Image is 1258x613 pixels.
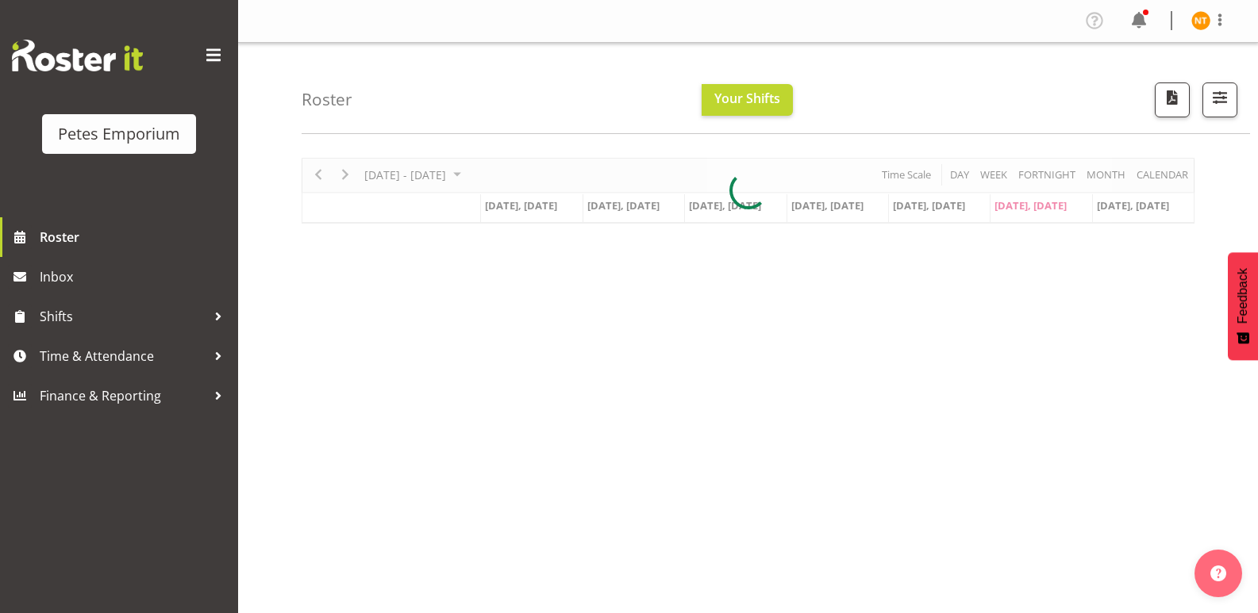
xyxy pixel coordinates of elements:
span: Finance & Reporting [40,384,206,408]
span: Inbox [40,265,230,289]
span: Time & Attendance [40,344,206,368]
button: Your Shifts [702,84,793,116]
span: Roster [40,225,230,249]
span: Your Shifts [714,90,780,107]
h4: Roster [302,90,352,109]
img: help-xxl-2.png [1210,565,1226,581]
span: Feedback [1236,268,1250,324]
span: Shifts [40,305,206,328]
div: Petes Emporium [58,122,180,146]
button: Filter Shifts [1202,82,1237,117]
img: nicole-thomson8388.jpg [1191,11,1210,30]
button: Feedback - Show survey [1228,252,1258,360]
button: Download a PDF of the roster according to the set date range. [1155,82,1190,117]
img: Rosterit website logo [12,40,143,71]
